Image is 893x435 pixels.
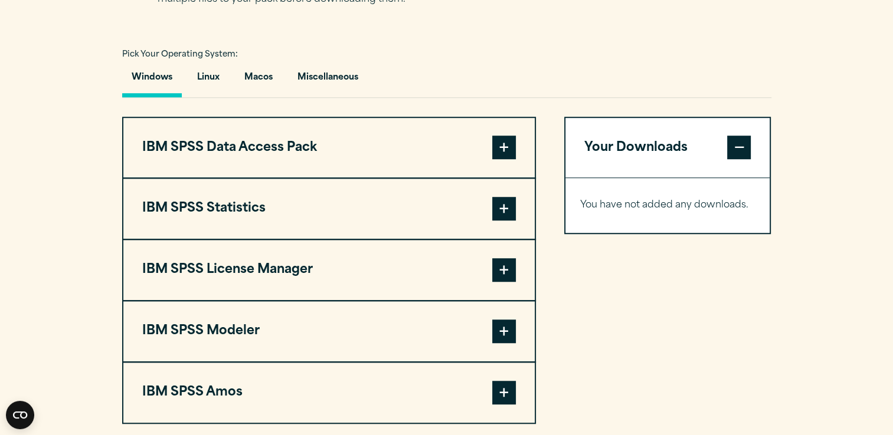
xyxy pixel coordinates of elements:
[235,64,282,97] button: Macos
[6,401,34,429] button: Open CMP widget
[123,240,535,300] button: IBM SPSS License Manager
[122,64,182,97] button: Windows
[580,197,755,214] p: You have not added any downloads.
[122,51,238,58] span: Pick Your Operating System:
[288,64,368,97] button: Miscellaneous
[123,362,535,423] button: IBM SPSS Amos
[188,64,229,97] button: Linux
[565,118,770,178] button: Your Downloads
[123,301,535,361] button: IBM SPSS Modeler
[565,177,770,233] div: Your Downloads
[123,179,535,239] button: IBM SPSS Statistics
[123,118,535,178] button: IBM SPSS Data Access Pack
